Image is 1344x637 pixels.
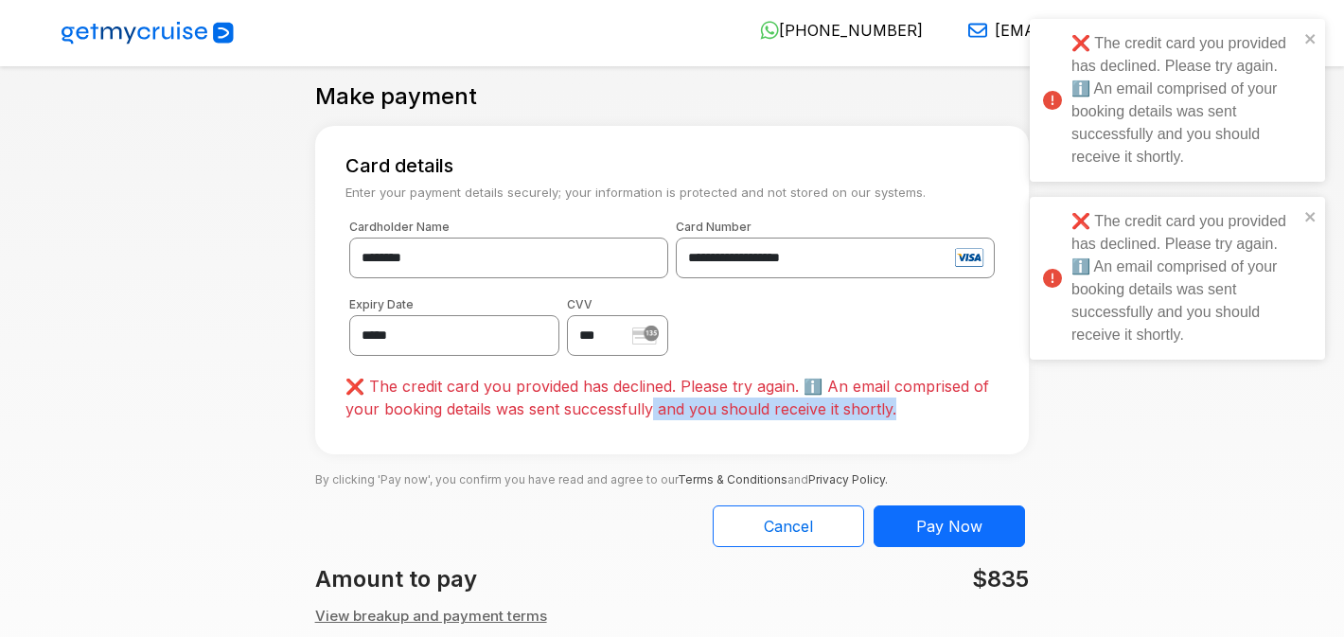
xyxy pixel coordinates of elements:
button: close [1304,204,1317,227]
label: Expiry Date [349,297,559,311]
p: By clicking 'Pay now', you confirm you have read and agree to our and [315,454,1030,490]
button: close [1304,27,1317,49]
p: ❌ The credit card you provided has declined. Please try again. ℹ️ An email comprised of your book... [345,375,999,420]
div: ❌ The credit card you provided has declined. Please try again. [1071,32,1299,78]
small: Enter your payment details securely; your information is protected and not stored on our systems. [334,185,1011,202]
span: [EMAIL_ADDRESS][DOMAIN_NAME] [995,21,1267,40]
label: Cardholder Name [349,220,668,234]
img: Email [968,21,987,40]
h4: Make payment [315,83,477,111]
h5: Card details [334,154,1011,177]
div: Amount to pay [304,562,672,596]
label: Card Number [676,220,995,234]
button: Cancel [713,505,864,547]
div: ❌ The credit card you provided has declined. Please try again. [1071,210,1299,256]
span: [PHONE_NUMBER] [779,21,923,40]
a: Terms & Conditions [678,472,787,487]
a: Privacy Policy. [808,472,888,487]
a: [PHONE_NUMBER] [745,21,923,40]
img: visa [953,243,985,272]
label: CVV [567,297,668,311]
div: $835 [672,562,1040,596]
div: ℹ️ An email comprised of your booking details was sent successfully and you should receive it sho... [1071,78,1299,168]
button: View breakup and payment terms [315,606,547,628]
button: Pay Now [874,505,1025,547]
img: stripe [632,326,659,344]
div: ℹ️ An email comprised of your booking details was sent successfully and you should receive it sho... [1071,256,1299,346]
a: [EMAIL_ADDRESS][DOMAIN_NAME] [953,21,1267,40]
img: WhatsApp [760,21,779,40]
